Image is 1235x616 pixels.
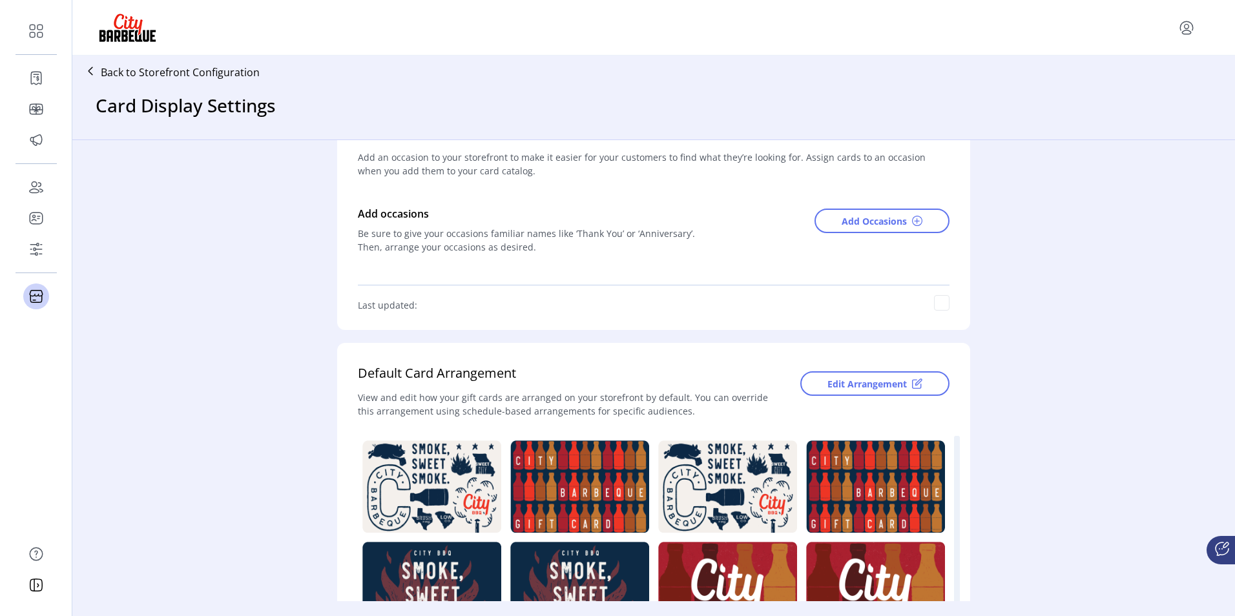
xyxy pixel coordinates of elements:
[358,364,780,391] div: Default Card Arrangement
[842,214,907,228] span: Add Occasions
[98,12,158,43] img: logo
[358,138,950,190] div: Add an occasion to your storefront to make it easier for your customers to find what they’re look...
[800,371,950,396] button: Edit Arrangement
[510,440,649,533] img: https://tw-media-test.wgiftcard.com/giftcard/private/491/thumbs/2023FiservDigitalGiftCards2.png
[358,227,696,254] div: Be sure to give your occasions familiar names like ‘Thank You’ or ‘Anniversary’. Then, arrange yo...
[358,201,696,227] div: Add occasions
[815,209,950,233] button: Add Occasions
[358,391,780,418] div: View and edit how your gift cards are arranged on your storefront by default. You can override th...
[358,298,417,312] span: Last updated:
[658,440,797,533] img: https://tw-media-test.wgiftcard.com/giftcard/private/491/thumbs/2023FiservDigitalGiftCards4.png
[1176,17,1197,38] button: menu
[96,92,276,119] h3: Card Display Settings
[362,440,501,533] img: https://tw-media-test.wgiftcard.com/giftcard/private/491/thumbs/2023FiservDigitalGiftCards4.png
[827,377,907,391] span: Edit Arrangement
[806,440,945,533] img: https://tw-media-test.wgiftcard.com/giftcard/private/491/thumbs/2023FiservDigitalGiftCards2.png
[101,65,260,80] p: Back to Storefront Configuration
